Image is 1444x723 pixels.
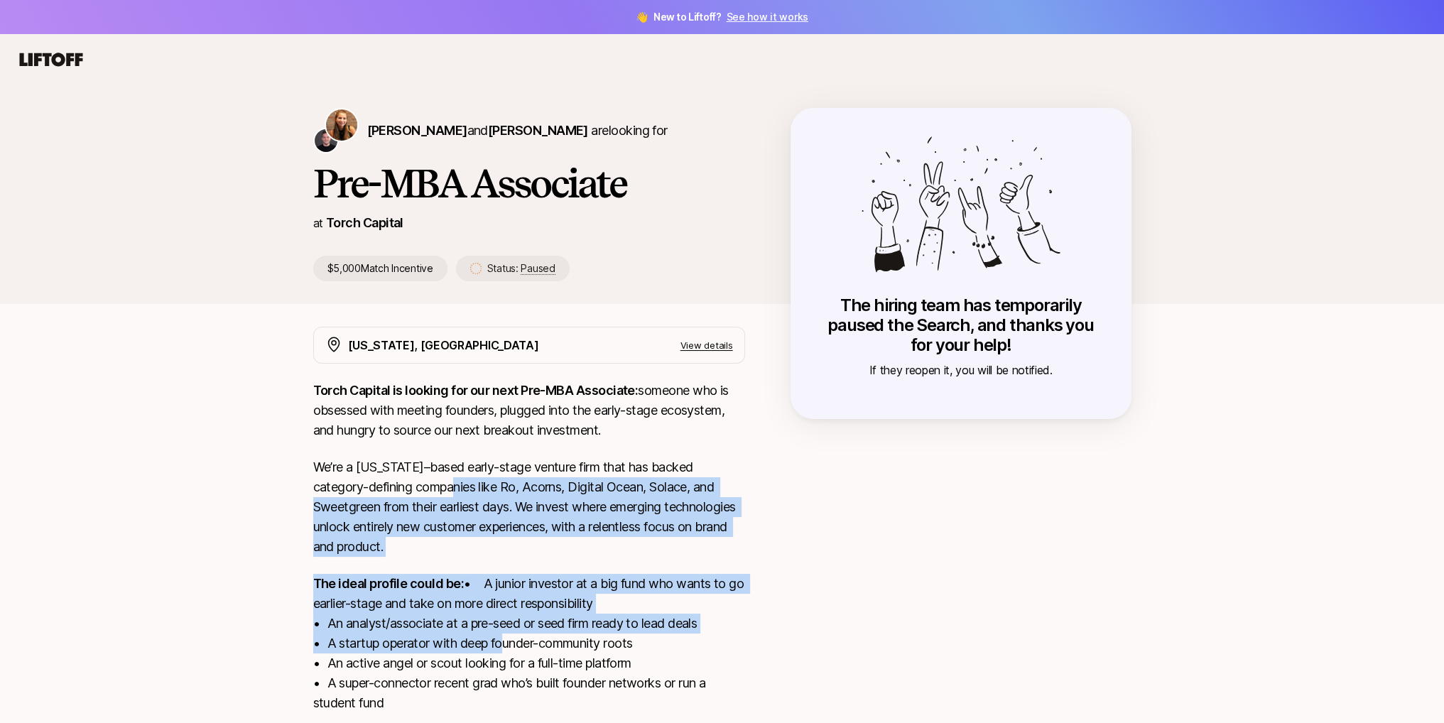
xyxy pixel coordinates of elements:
[313,162,745,205] h1: Pre-MBA Associate
[313,381,745,440] p: someone who is obsessed with meeting founders, plugged into the early-stage ecosystem, and hungry...
[348,336,539,354] p: [US_STATE], [GEOGRAPHIC_DATA]
[313,574,745,713] p: • A junior investor at a big fund who wants to go earlier-stage and take on more direct responsib...
[467,123,587,138] span: and
[313,256,447,281] p: $5,000 Match Incentive
[636,9,808,26] span: 👋 New to Liftoff?
[521,262,555,275] span: Paused
[488,123,588,138] span: [PERSON_NAME]
[313,576,464,591] strong: The ideal profile could be:
[367,123,467,138] span: [PERSON_NAME]
[726,11,808,23] a: See how it works
[313,383,639,398] strong: Torch Capital is looking for our next Pre-MBA Associate:
[313,457,745,557] p: We’re a [US_STATE]–based early-stage venture firm that has backed category-defining companies lik...
[487,260,555,277] p: Status:
[680,338,733,352] p: View details
[326,109,357,141] img: Katie Reiner
[819,295,1103,355] p: The hiring team has temporarily paused the Search, and thanks you for your help!
[819,361,1103,379] p: If they reopen it, you will be notified.
[313,214,323,232] p: at
[326,215,403,230] a: Torch Capital
[367,121,668,141] p: are looking for
[315,129,337,152] img: Christopher Harper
